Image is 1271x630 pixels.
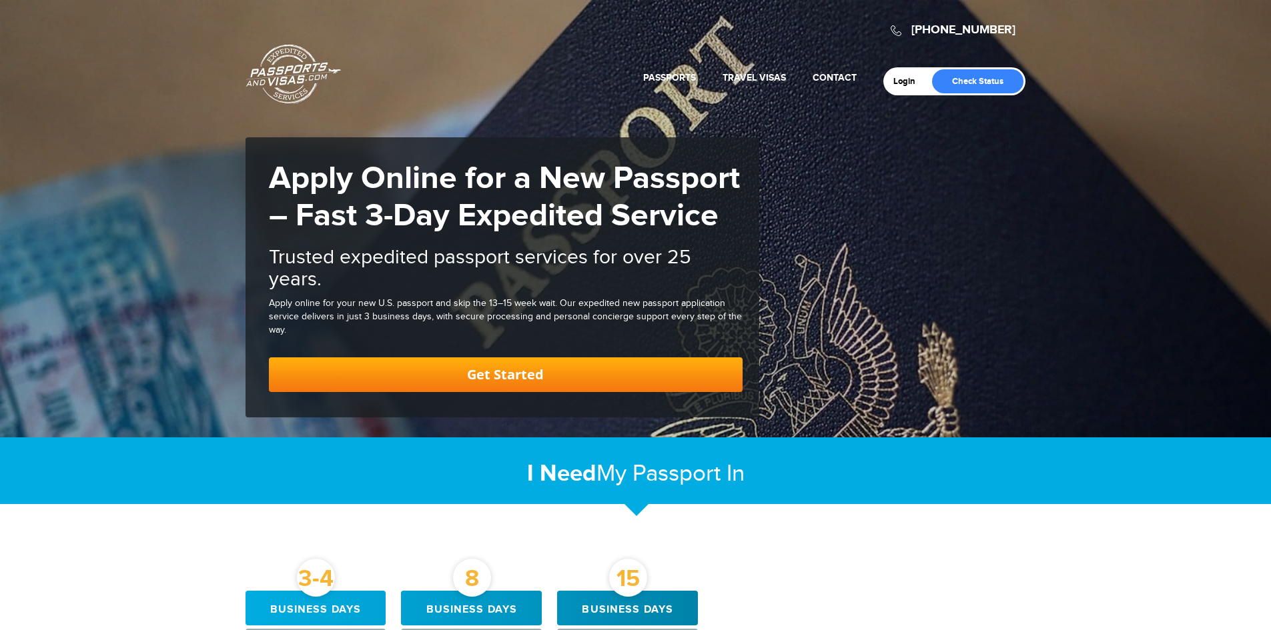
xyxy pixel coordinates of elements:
[297,559,335,597] div: 3-4
[527,459,596,488] strong: I Need
[269,247,743,291] h2: Trusted expedited passport services for over 25 years.
[643,72,696,83] a: Passports
[723,72,786,83] a: Travel Visas
[911,23,1015,37] a: [PHONE_NUMBER]
[453,559,491,597] div: 8
[609,559,647,597] div: 15
[246,459,1026,488] h2: My
[893,76,925,87] a: Login
[557,591,698,625] div: Business days
[632,460,745,487] span: Passport In
[813,72,857,83] a: Contact
[269,297,743,337] div: Apply online for your new U.S. passport and skip the 13–15 week wait. Our expedited new passport ...
[401,591,542,625] div: Business days
[246,591,386,625] div: Business days
[269,357,743,392] a: Get Started
[269,159,740,235] strong: Apply Online for a New Passport – Fast 3-Day Expedited Service
[932,69,1023,93] a: Check Status
[246,44,341,104] a: Passports & [DOMAIN_NAME]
